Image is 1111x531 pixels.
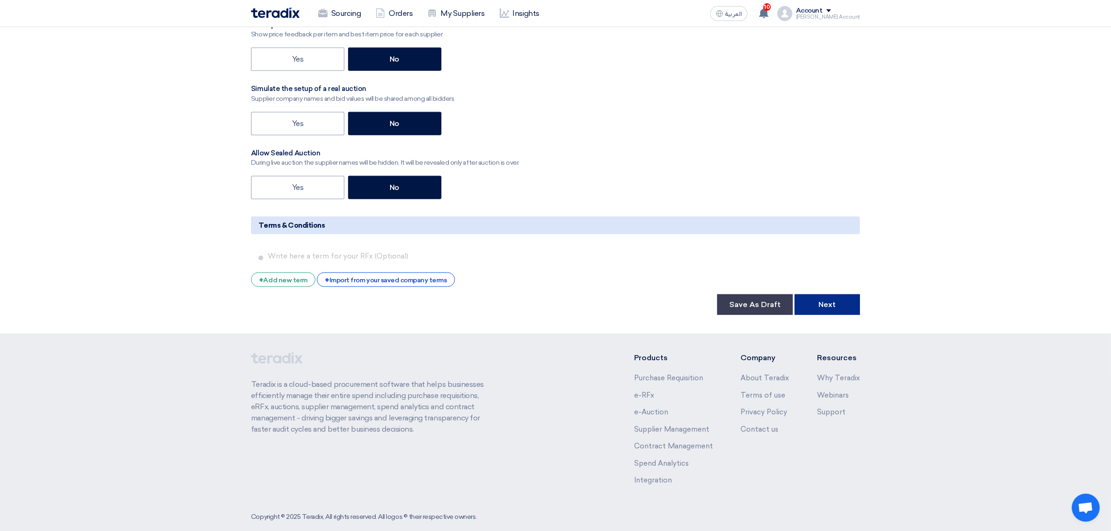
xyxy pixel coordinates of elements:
[420,3,492,24] a: My Suppliers
[311,3,368,24] a: Sourcing
[1072,494,1100,522] a: Open chat
[817,408,845,416] a: Support
[634,374,703,382] a: Purchase Requisition
[251,29,442,39] div: Show price feedback per item and best item price for each supplier
[634,408,668,416] a: e-Auction
[741,352,789,363] li: Company
[251,512,477,522] div: Copyright © 2025 Teradix, All rights reserved. All logos © their respective owners.
[348,48,441,71] label: No
[492,3,547,24] a: Insights
[634,476,672,484] a: Integration
[251,379,495,435] p: Teradix is a cloud-based procurement software that helps businesses efficiently manage their enti...
[725,11,742,17] span: العربية
[251,158,519,168] div: During live auction the supplier names will be hidden, It will be revealed only after auction is ...
[710,6,748,21] button: العربية
[741,391,785,399] a: Terms of use
[268,247,856,265] input: Write here a term for your RFx (Optional)
[251,48,344,71] label: Yes
[634,391,654,399] a: e-RFx
[325,276,329,285] span: +
[251,149,519,158] div: Allow Sealed Auction
[741,425,778,433] a: Contact us
[634,425,709,433] a: Supplier Management
[741,408,787,416] a: Privacy Policy
[796,14,860,20] div: [PERSON_NAME] Account
[795,294,860,315] button: Next
[817,391,849,399] a: Webinars
[251,176,344,199] label: Yes
[348,176,441,199] label: No
[741,374,789,382] a: About Teradix
[717,294,793,315] button: Save As Draft
[251,84,454,94] div: Simulate the setup of a real auction
[259,276,264,285] span: +
[763,3,771,11] span: 10
[251,112,344,135] label: Yes
[634,352,713,363] li: Products
[796,7,823,15] div: Account
[317,272,454,287] div: Import from your saved company terms
[777,6,792,21] img: profile_test.png
[348,112,441,135] label: No
[634,459,689,468] a: Spend Analytics
[368,3,420,24] a: Orders
[251,272,315,287] div: Add new term
[817,352,860,363] li: Resources
[251,217,860,234] h5: Terms & Conditions
[634,442,713,450] a: Contract Management
[817,374,860,382] a: Why Teradix
[251,94,454,104] div: Supplier company names and bid values will be shared among all bidders
[251,7,300,18] img: Teradix logo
